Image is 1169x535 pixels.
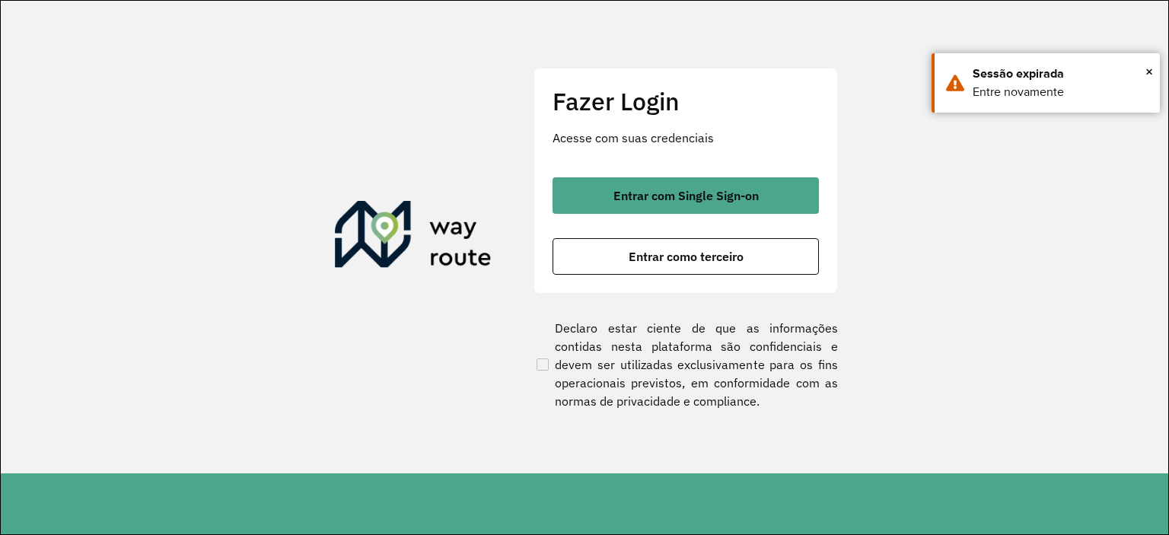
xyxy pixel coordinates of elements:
div: Entre novamente [973,83,1148,101]
h2: Fazer Login [553,87,819,116]
p: Acesse com suas credenciais [553,129,819,147]
button: Close [1145,60,1153,83]
button: button [553,238,819,275]
span: Entrar como terceiro [629,250,744,263]
div: Sessão expirada [973,65,1148,83]
span: Entrar com Single Sign-on [613,189,759,202]
img: Roteirizador AmbevTech [335,201,492,274]
span: × [1145,60,1153,83]
label: Declaro estar ciente de que as informações contidas nesta plataforma são confidenciais e devem se... [534,319,838,410]
button: button [553,177,819,214]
